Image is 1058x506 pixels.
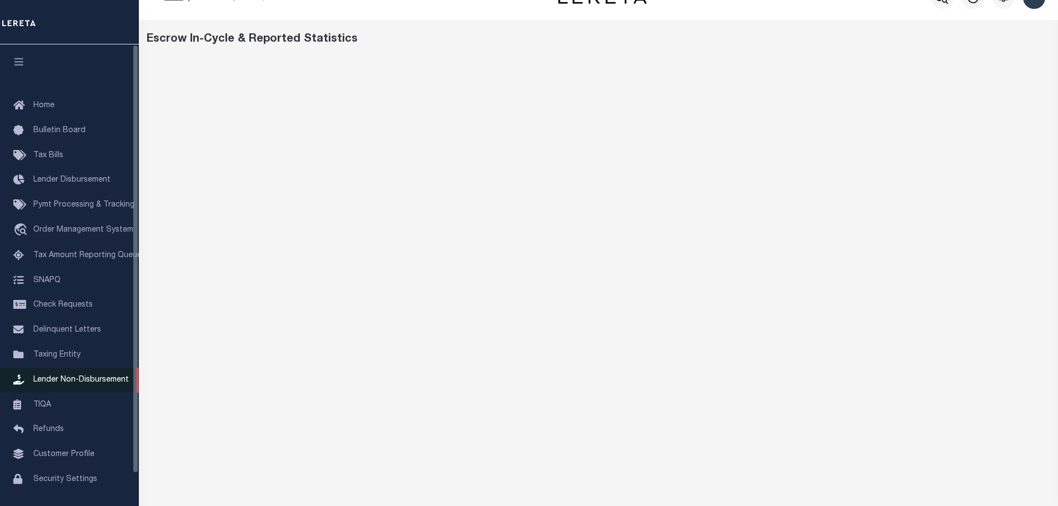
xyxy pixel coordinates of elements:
span: Customer Profile [33,450,94,458]
span: Lender Non-Disbursement [33,376,129,384]
span: TIQA [33,400,51,408]
span: Lender Disbursement [33,176,111,184]
span: Taxing Entity [33,351,81,359]
span: Bulletin Board [33,127,86,134]
span: Order Management System [33,226,133,234]
span: Check Requests [33,301,93,309]
div: Escrow In-Cycle & Reported Statistics [147,31,1051,48]
span: Delinquent Letters [33,326,101,334]
span: Tax Amount Reporting Queue [33,252,142,259]
i: travel_explore [13,223,31,238]
span: Tax Bills [33,152,63,159]
span: SNAPQ [33,276,61,284]
span: Refunds [33,425,64,433]
span: Home [33,102,54,109]
span: Security Settings [33,475,97,483]
span: Pymt Processing & Tracking [33,201,134,209]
